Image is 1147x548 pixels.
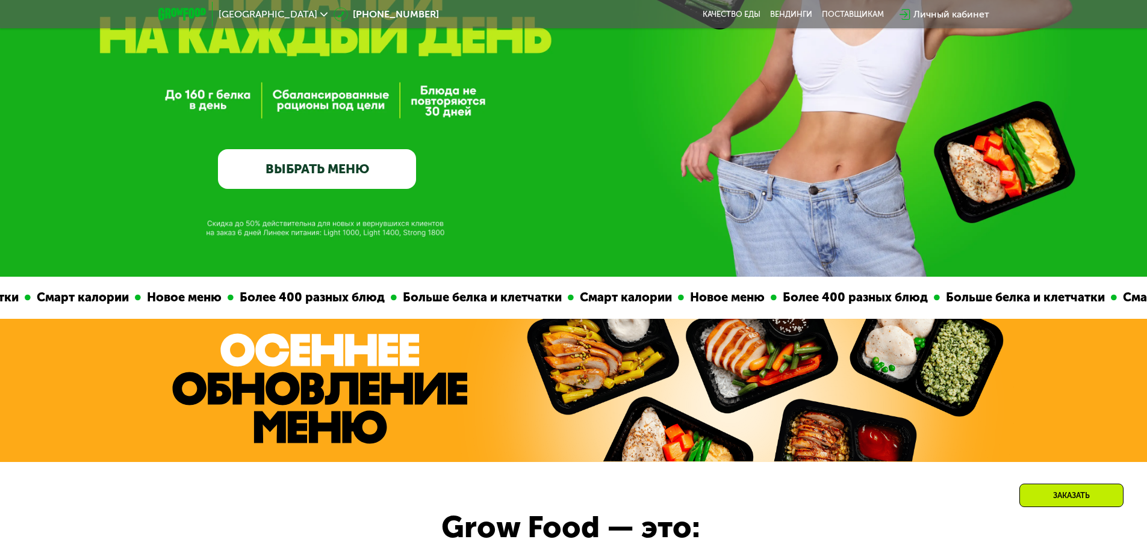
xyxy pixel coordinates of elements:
div: Больше белка и клетчатки [382,288,553,307]
a: Вендинги [770,10,812,19]
div: поставщикам [822,10,884,19]
a: [PHONE_NUMBER] [334,7,439,22]
div: Смарт калории [559,288,664,307]
div: Новое меню [670,288,756,307]
div: Новое меню [126,288,213,307]
div: Заказать [1019,484,1124,507]
span: [GEOGRAPHIC_DATA] [219,10,317,19]
div: Смарт калории [16,288,120,307]
div: Личный кабинет [913,7,989,22]
div: Больше белка и клетчатки [925,288,1096,307]
a: ВЫБРАТЬ МЕНЮ [218,149,416,189]
div: Более 400 разных блюд [219,288,376,307]
div: Более 400 разных блюд [762,288,919,307]
a: Качество еды [703,10,760,19]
